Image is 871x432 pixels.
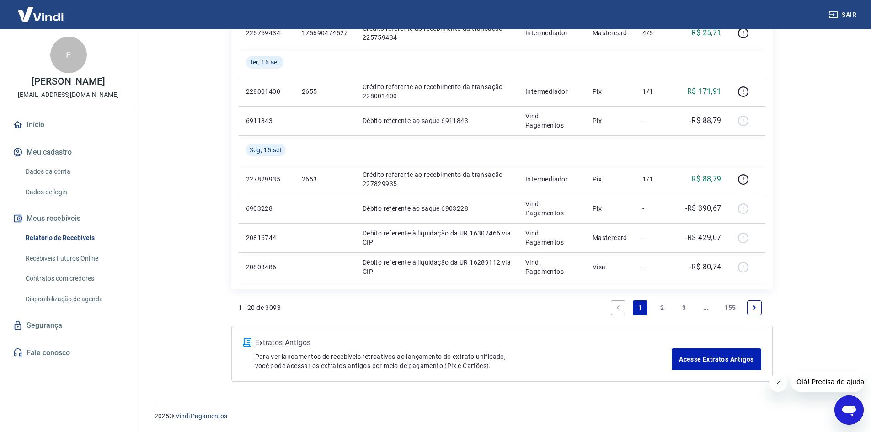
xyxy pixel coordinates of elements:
p: Vindi Pagamentos [525,112,578,130]
p: R$ 25,71 [691,27,721,38]
p: R$ 88,79 [691,174,721,185]
p: Pix [593,116,628,125]
p: 175690474527 [302,28,348,37]
ul: Pagination [607,297,765,319]
p: 2653 [302,175,348,184]
p: - [642,116,669,125]
p: 225759434 [246,28,287,37]
a: Jump forward [699,300,713,315]
a: Acesse Extratos Antigos [672,348,761,370]
p: Vindi Pagamentos [525,229,578,247]
a: Vindi Pagamentos [176,412,227,420]
a: Relatório de Recebíveis [22,229,126,247]
a: Disponibilização de agenda [22,290,126,309]
p: 1 - 20 de 3093 [239,303,281,312]
p: Pix [593,87,628,96]
p: [PERSON_NAME] [32,77,105,86]
a: Dados da conta [22,162,126,181]
a: Início [11,115,126,135]
p: R$ 171,91 [687,86,721,97]
p: Débito referente à liquidação da UR 16289112 via CIP [363,258,511,276]
a: Page 155 [721,300,739,315]
span: Seg, 15 set [250,145,282,155]
p: Crédito referente ao recebimento da transação 225759434 [363,24,511,42]
p: 2025 © [155,411,849,421]
p: Débito referente ao saque 6903228 [363,204,511,213]
p: Pix [593,175,628,184]
p: 4/5 [642,28,669,37]
img: ícone [243,338,251,347]
p: Vindi Pagamentos [525,258,578,276]
p: - [642,233,669,242]
a: Page 3 [677,300,691,315]
a: Segurança [11,315,126,336]
p: Débito referente ao saque 6911843 [363,116,511,125]
div: F [50,37,87,73]
p: - [642,204,669,213]
p: 6903228 [246,204,287,213]
p: -R$ 88,79 [689,115,721,126]
p: Pix [593,204,628,213]
button: Meu cadastro [11,142,126,162]
p: 228001400 [246,87,287,96]
a: Page 1 is your current page [633,300,647,315]
p: 20803486 [246,262,287,272]
p: 1/1 [642,175,669,184]
a: Previous page [611,300,625,315]
a: Fale conosco [11,343,126,363]
a: Dados de login [22,183,126,202]
p: 20816744 [246,233,287,242]
button: Meus recebíveis [11,208,126,229]
p: Para ver lançamentos de recebíveis retroativos ao lançamento do extrato unificado, você pode aces... [255,352,672,370]
p: Visa [593,262,628,272]
button: Sair [827,6,860,23]
a: Recebíveis Futuros Online [22,249,126,268]
img: Vindi [11,0,70,28]
p: Intermediador [525,87,578,96]
p: Crédito referente ao recebimento da transação 227829935 [363,170,511,188]
iframe: Fechar mensagem [769,373,787,392]
p: [EMAIL_ADDRESS][DOMAIN_NAME] [18,90,119,100]
p: 227829935 [246,175,287,184]
p: Mastercard [593,28,628,37]
p: - [642,262,669,272]
a: Next page [747,300,762,315]
p: Extratos Antigos [255,337,672,348]
p: -R$ 429,07 [685,232,721,243]
p: Intermediador [525,28,578,37]
p: 2655 [302,87,348,96]
p: Crédito referente ao recebimento da transação 228001400 [363,82,511,101]
p: 1/1 [642,87,669,96]
p: Mastercard [593,233,628,242]
span: Ter, 16 set [250,58,280,67]
p: -R$ 80,74 [689,261,721,272]
p: -R$ 390,67 [685,203,721,214]
p: Intermediador [525,175,578,184]
iframe: Mensagem da empresa [791,372,864,392]
a: Page 2 [655,300,669,315]
a: Contratos com credores [22,269,126,288]
p: Vindi Pagamentos [525,199,578,218]
iframe: Botão para abrir a janela de mensagens [834,395,864,425]
p: Débito referente à liquidação da UR 16302466 via CIP [363,229,511,247]
p: 6911843 [246,116,287,125]
span: Olá! Precisa de ajuda? [5,6,77,14]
